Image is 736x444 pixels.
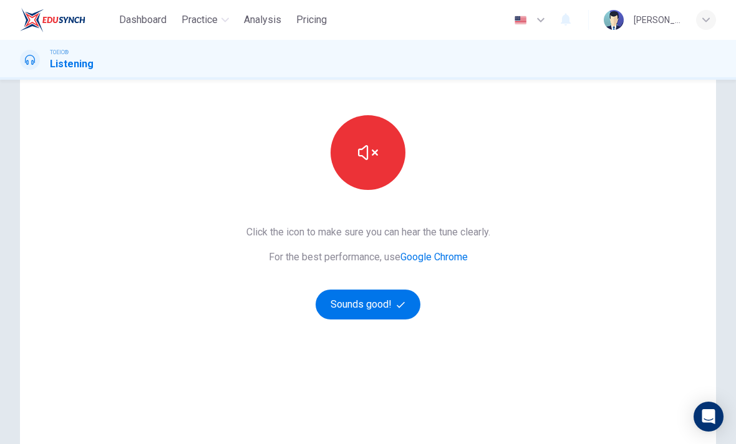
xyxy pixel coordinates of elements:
[50,57,94,72] h1: Listening
[296,12,327,27] span: Pricing
[604,10,624,30] img: Profile picture
[119,12,167,27] span: Dashboard
[316,290,420,319] button: Sounds good!
[182,12,218,27] span: Practice
[246,250,490,265] span: For the best performance, use
[20,7,114,32] a: EduSynch logo
[246,225,490,240] span: Click the icon to make sure you can hear the tune clearly.
[400,251,468,263] a: Google Chrome
[513,16,528,25] img: en
[50,48,69,57] span: TOEIC®
[239,9,286,31] button: Analysis
[291,9,332,31] button: Pricing
[20,7,85,32] img: EduSynch logo
[177,9,234,31] button: Practice
[634,12,681,27] div: [PERSON_NAME]
[114,9,172,31] button: Dashboard
[244,12,281,27] span: Analysis
[694,402,724,432] div: Open Intercom Messenger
